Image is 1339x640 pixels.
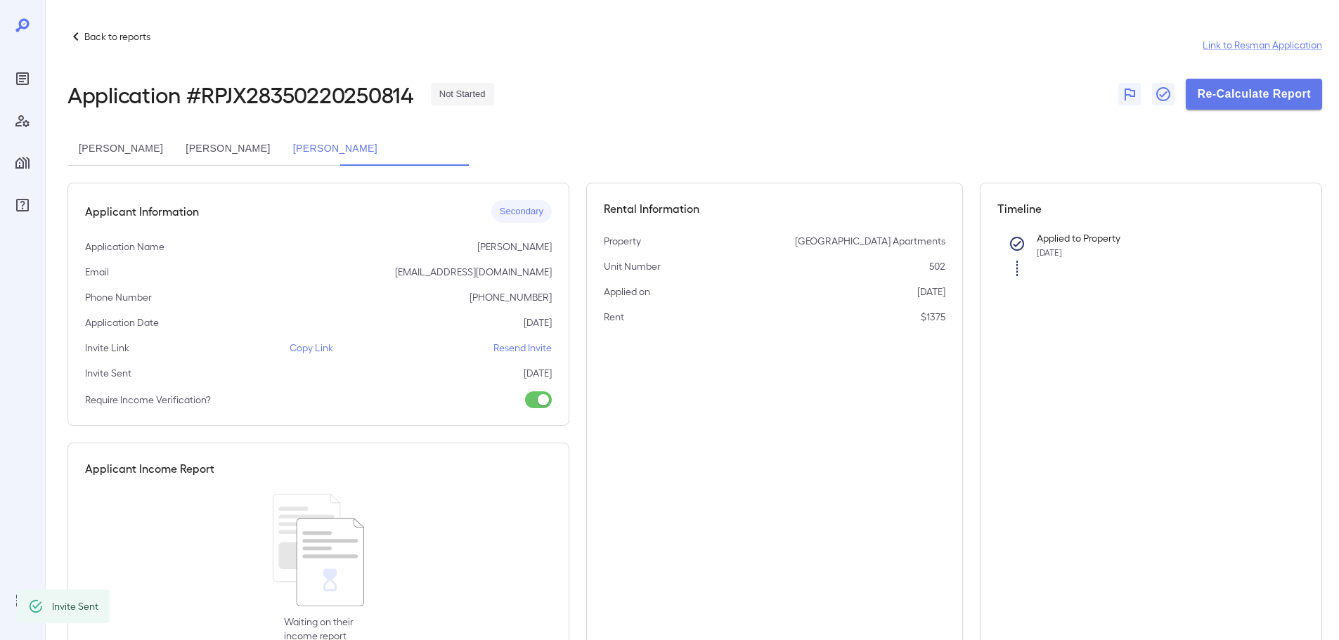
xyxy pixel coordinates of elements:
p: [DATE] [524,366,552,380]
h5: Applicant Information [85,203,199,220]
span: [DATE] [1037,247,1062,257]
h5: Applicant Income Report [85,460,214,477]
p: Property [604,234,641,248]
div: Manage Properties [11,152,34,174]
span: Not Started [431,88,494,101]
div: FAQ [11,194,34,216]
p: Applied on [604,285,650,299]
div: Manage Users [11,110,34,132]
p: $1375 [921,310,945,324]
p: Invite Link [85,341,129,355]
button: [PERSON_NAME] [174,132,281,166]
p: Copy Link [290,341,333,355]
span: Secondary [491,205,552,218]
p: Applied to Property [1037,231,1283,245]
p: Resend Invite [493,341,552,355]
p: [EMAIL_ADDRESS][DOMAIN_NAME] [395,265,552,279]
p: [DATE] [524,315,552,329]
button: [PERSON_NAME] [282,132,389,166]
h2: Application # RPJX28350220250814 [67,81,414,107]
p: Application Date [85,315,159,329]
p: Invite Sent [85,366,131,380]
p: [DATE] [917,285,945,299]
div: Invite Sent [52,594,98,619]
p: Require Income Verification? [85,393,211,407]
p: Back to reports [84,30,150,44]
h5: Timeline [997,200,1305,217]
button: Re-Calculate Report [1186,79,1322,110]
div: Reports [11,67,34,90]
div: Log Out [11,589,34,612]
p: Email [85,265,109,279]
button: Close Report [1152,83,1175,105]
p: Unit Number [604,259,661,273]
p: Phone Number [85,290,152,304]
p: [PERSON_NAME] [477,240,552,254]
p: 502 [929,259,945,273]
p: [GEOGRAPHIC_DATA] Apartments [795,234,945,248]
p: Application Name [85,240,164,254]
a: Link to Resman Application [1203,38,1322,52]
button: Flag Report [1118,83,1141,105]
button: [PERSON_NAME] [67,132,174,166]
h5: Rental Information [604,200,945,217]
p: [PHONE_NUMBER] [470,290,552,304]
p: Rent [604,310,624,324]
